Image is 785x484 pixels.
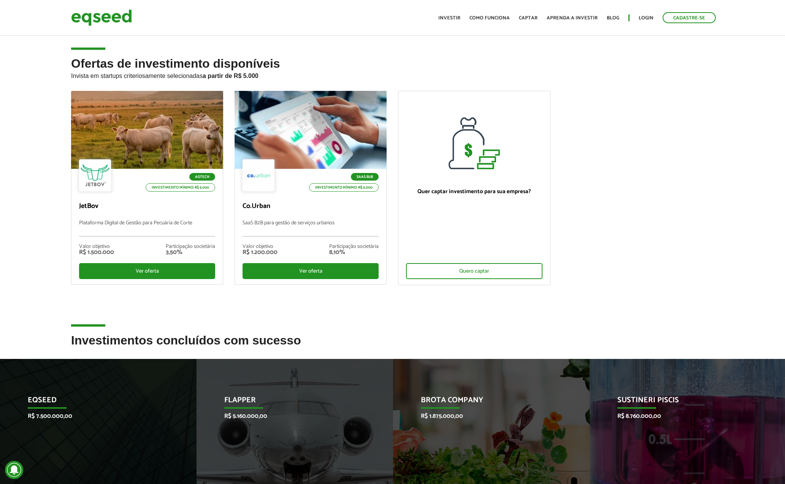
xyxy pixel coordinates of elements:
div: Participação societária [166,244,215,249]
p: Investimento mínimo: R$ 5.000 [146,183,215,192]
a: SaaS B2B Investimento mínimo: R$ 5.000 Co.Urban SaaS B2B para gestão de serviços urbanos Valor ob... [235,91,387,285]
a: Investir [438,16,460,21]
strong: a partir de R$ 5.000 [203,73,258,79]
a: Aprenda a investir [547,16,598,21]
p: R$ 5.160.000,00 [224,413,354,420]
p: R$ 7.500.000,00 [28,413,157,420]
p: Brota Company [421,396,550,409]
a: Como funciona [469,16,510,21]
div: 3,50% [166,249,215,255]
p: Sustineri Piscis [617,396,747,409]
p: Plataforma Digital de Gestão para Pecuária de Corte [79,220,215,236]
p: Co.Urban [243,202,379,211]
a: Quer captar investimento para sua empresa? Quero captar [398,91,550,285]
div: R$ 1.500.000 [79,249,114,255]
p: R$ 8.760.000,00 [617,413,747,420]
div: R$ 1.200.000 [243,249,278,255]
div: Valor objetivo [243,244,278,249]
div: Ver oferta [243,263,379,279]
p: JetBov [79,202,215,211]
div: Ver oferta [79,263,215,279]
p: Invista em startups criteriosamente selecionadas [71,70,714,79]
p: R$ 1.875.000,00 [421,413,550,420]
p: EqSeed [28,396,157,409]
div: Quero captar [406,263,542,279]
div: Participação societária [329,244,379,249]
a: Agtech Investimento mínimo: R$ 5.000 JetBov Plataforma Digital de Gestão para Pecuária de Corte V... [71,91,223,285]
p: SaaS B2B [351,173,379,181]
a: Cadastre-se [663,12,716,23]
div: 8,10% [329,249,379,255]
p: Quer captar investimento para sua empresa? [406,188,542,195]
img: EqSeed [71,8,132,28]
a: Blog [607,16,619,21]
div: Valor objetivo [79,244,114,249]
a: Captar [519,16,538,21]
p: Agtech [189,173,215,181]
p: Investimento mínimo: R$ 5.000 [309,183,379,192]
p: SaaS B2B para gestão de serviços urbanos [243,220,379,236]
a: Login [639,16,653,21]
h2: Ofertas de investimento disponíveis [71,57,714,91]
h2: Investimentos concluídos com sucesso [71,334,714,359]
p: Flapper [224,396,354,409]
